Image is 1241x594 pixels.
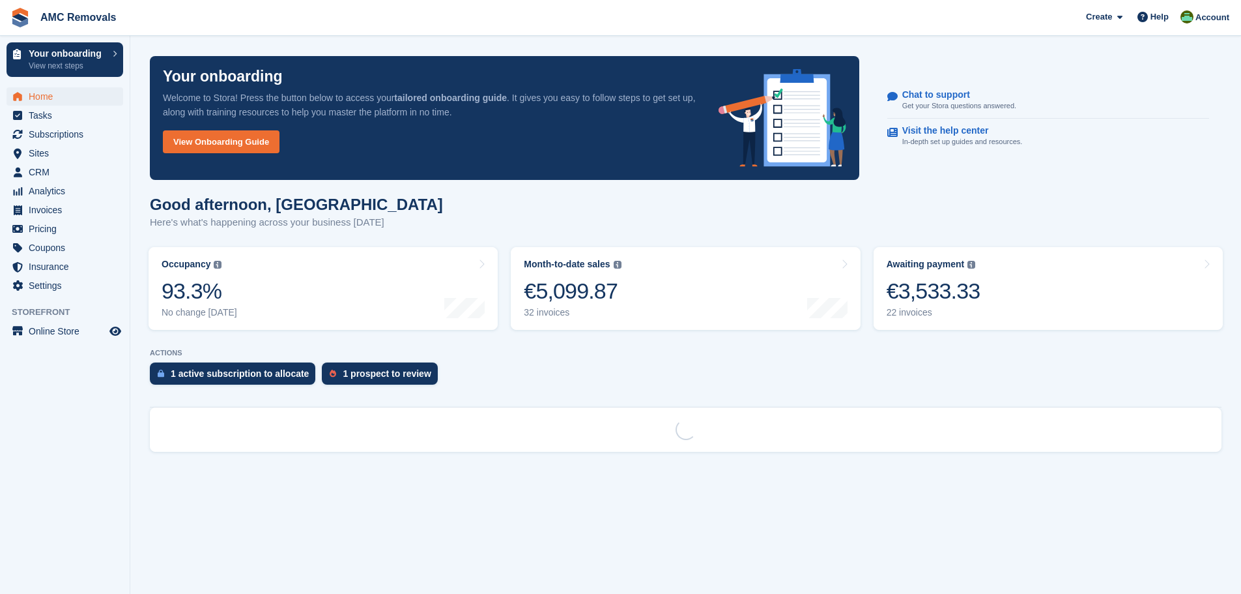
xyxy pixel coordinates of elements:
[29,87,107,106] span: Home
[162,259,210,270] div: Occupancy
[343,368,431,379] div: 1 prospect to review
[967,261,975,269] img: icon-info-grey-7440780725fd019a000dd9b08b2336e03edf1995a4989e88bcd33f0948082b44.svg
[163,91,698,119] p: Welcome to Stora! Press the button below to access your . It gives you easy to follow steps to ge...
[29,220,107,238] span: Pricing
[902,136,1023,147] p: In-depth set up guides and resources.
[29,163,107,181] span: CRM
[7,276,123,295] a: menu
[150,196,443,213] h1: Good afternoon, [GEOGRAPHIC_DATA]
[214,261,221,269] img: icon-info-grey-7440780725fd019a000dd9b08b2336e03edf1995a4989e88bcd33f0948082b44.svg
[7,239,123,257] a: menu
[29,276,107,295] span: Settings
[107,323,123,339] a: Preview store
[1195,11,1229,24] span: Account
[10,8,30,27] img: stora-icon-8386f47178a22dfd0bd8f6a31ec36ba5ce8667c1dd55bd0f319d3a0aa187defe.svg
[887,83,1209,119] a: Chat to support Get your Stora questions answered.
[322,363,444,391] a: 1 prospect to review
[1180,10,1193,23] img: Kayleigh Deegan
[7,144,123,162] a: menu
[614,261,621,269] img: icon-info-grey-7440780725fd019a000dd9b08b2336e03edf1995a4989e88bcd33f0948082b44.svg
[162,307,237,318] div: No change [DATE]
[29,201,107,219] span: Invoices
[163,130,279,153] a: View Onboarding Guide
[7,258,123,276] a: menu
[12,306,130,319] span: Storefront
[163,69,283,84] p: Your onboarding
[7,106,123,125] a: menu
[902,100,1016,111] p: Get your Stora questions answered.
[7,220,123,238] a: menu
[524,307,621,318] div: 32 invoices
[150,363,322,391] a: 1 active subscription to allocate
[7,42,123,77] a: Your onboarding View next steps
[7,201,123,219] a: menu
[35,7,121,28] a: AMC Removals
[7,182,123,200] a: menu
[511,247,860,330] a: Month-to-date sales €5,099.87 32 invoices
[29,106,107,125] span: Tasks
[887,119,1209,154] a: Visit the help center In-depth set up guides and resources.
[887,278,980,304] div: €3,533.33
[902,89,1006,100] p: Chat to support
[902,125,1012,136] p: Visit the help center
[29,144,107,162] span: Sites
[158,369,164,378] img: active_subscription_to_allocate_icon-d502201f5373d7db506a760aba3b589e785aa758c864c3986d89f69b8ff3...
[29,125,107,143] span: Subscriptions
[887,307,980,318] div: 22 invoices
[887,259,965,270] div: Awaiting payment
[29,60,106,72] p: View next steps
[524,278,621,304] div: €5,099.87
[29,182,107,200] span: Analytics
[394,93,507,103] strong: tailored onboarding guide
[171,368,309,379] div: 1 active subscription to allocate
[29,49,106,58] p: Your onboarding
[150,349,1221,357] p: ACTIONS
[149,247,498,330] a: Occupancy 93.3% No change [DATE]
[524,259,610,270] div: Month-to-date sales
[1150,10,1169,23] span: Help
[150,215,443,230] p: Here's what's happening across your business [DATE]
[7,163,123,181] a: menu
[29,258,107,276] span: Insurance
[29,239,107,257] span: Coupons
[29,322,107,340] span: Online Store
[7,322,123,340] a: menu
[330,370,336,378] img: prospect-51fa495bee0391a8d652442698ab0144808aea92771e9ea1ae160a38d050c398.svg
[719,69,846,167] img: onboarding-info-6c161a55d2c0e0a8cae90662b2fe09162a5109e8cc188191df67fb4f79e88e88.svg
[1086,10,1112,23] span: Create
[7,87,123,106] a: menu
[874,247,1223,330] a: Awaiting payment €3,533.33 22 invoices
[162,278,237,304] div: 93.3%
[7,125,123,143] a: menu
